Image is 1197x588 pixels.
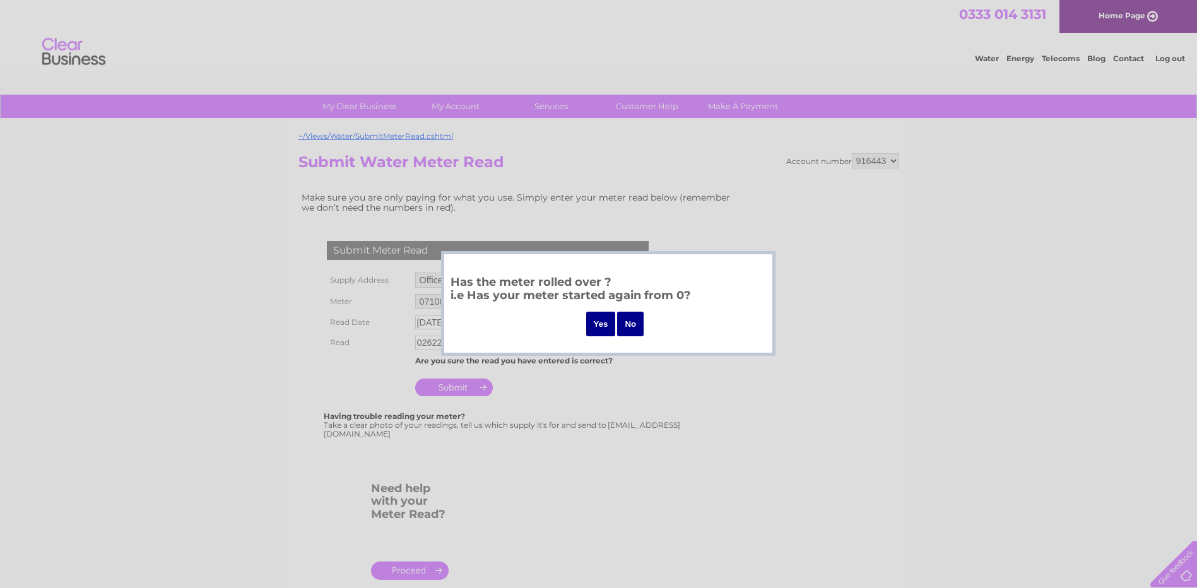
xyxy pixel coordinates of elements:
a: Blog [1087,54,1106,63]
img: logo.png [42,33,106,71]
a: Energy [1006,54,1034,63]
h3: Has the meter rolled over ? i.e Has your meter started again from 0? [451,273,766,308]
a: 0333 014 3131 [959,6,1046,22]
div: Clear Business is a trading name of Verastar Limited (registered in [GEOGRAPHIC_DATA] No. 3667643... [301,7,897,61]
input: No [617,312,644,336]
input: Yes [586,312,616,336]
a: Contact [1113,54,1144,63]
a: Water [975,54,999,63]
a: Log out [1155,54,1185,63]
a: Telecoms [1042,54,1080,63]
